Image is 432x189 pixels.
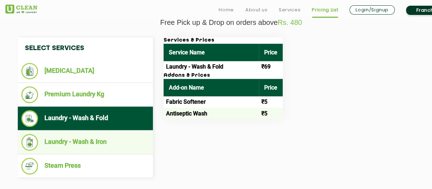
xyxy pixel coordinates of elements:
[164,44,259,61] th: Service Name
[164,79,259,96] th: Add-on Name
[5,5,37,13] img: UClean Laundry and Dry Cleaning
[21,63,149,79] li: [MEDICAL_DATA]
[21,110,149,127] li: Laundry - Wash & Fold
[21,86,149,103] li: Premium Laundry Kg
[21,110,38,127] img: Laundry - Wash & Fold
[278,18,302,26] span: Rs. 480
[21,158,149,174] li: Steam Press
[164,108,259,119] td: Antiseptic Wash
[245,6,267,14] a: About us
[350,5,395,15] a: Login/Signup
[18,37,153,59] h4: Select Services
[259,61,283,72] td: ₹69
[164,72,283,79] h3: Addons & Prices
[259,108,283,119] td: ₹5
[279,6,300,14] a: Services
[21,63,38,79] img: Dry Cleaning
[259,79,283,96] th: Price
[312,6,338,14] a: Pricing List
[219,6,234,14] a: Home
[21,158,38,174] img: Steam Press
[164,61,259,72] td: Laundry - Wash & Fold
[259,44,283,61] th: Price
[164,96,259,108] td: Fabric Softener
[21,134,149,151] li: Laundry - Wash & Iron
[164,37,283,44] h3: Services & Prices
[21,86,38,103] img: Premium Laundry Kg
[259,96,283,108] td: ₹5
[21,134,38,151] img: Laundry - Wash & Iron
